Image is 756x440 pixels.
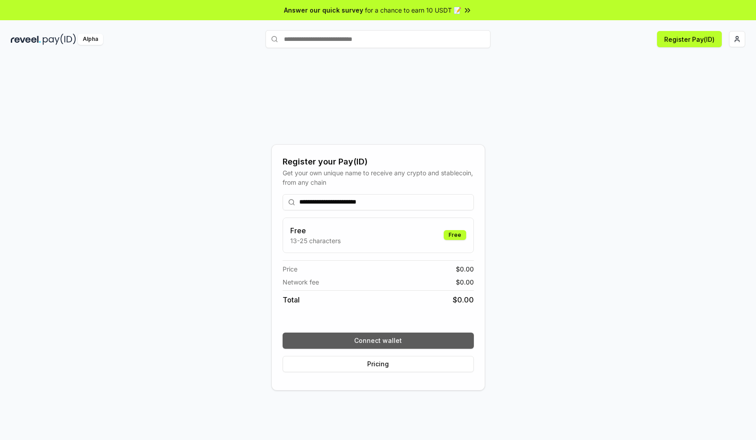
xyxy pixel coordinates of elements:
p: 13-25 characters [290,236,341,245]
span: Network fee [283,277,319,287]
span: $ 0.00 [453,294,474,305]
h3: Free [290,225,341,236]
button: Pricing [283,356,474,372]
button: Register Pay(ID) [657,31,722,47]
span: $ 0.00 [456,277,474,287]
button: Connect wallet [283,333,474,349]
div: Alpha [78,34,103,45]
span: $ 0.00 [456,264,474,274]
div: Free [444,230,466,240]
span: for a chance to earn 10 USDT 📝 [365,5,461,15]
img: pay_id [43,34,76,45]
span: Answer our quick survey [284,5,363,15]
img: reveel_dark [11,34,41,45]
span: Total [283,294,300,305]
div: Register your Pay(ID) [283,156,474,168]
div: Get your own unique name to receive any crypto and stablecoin, from any chain [283,168,474,187]
span: Price [283,264,297,274]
